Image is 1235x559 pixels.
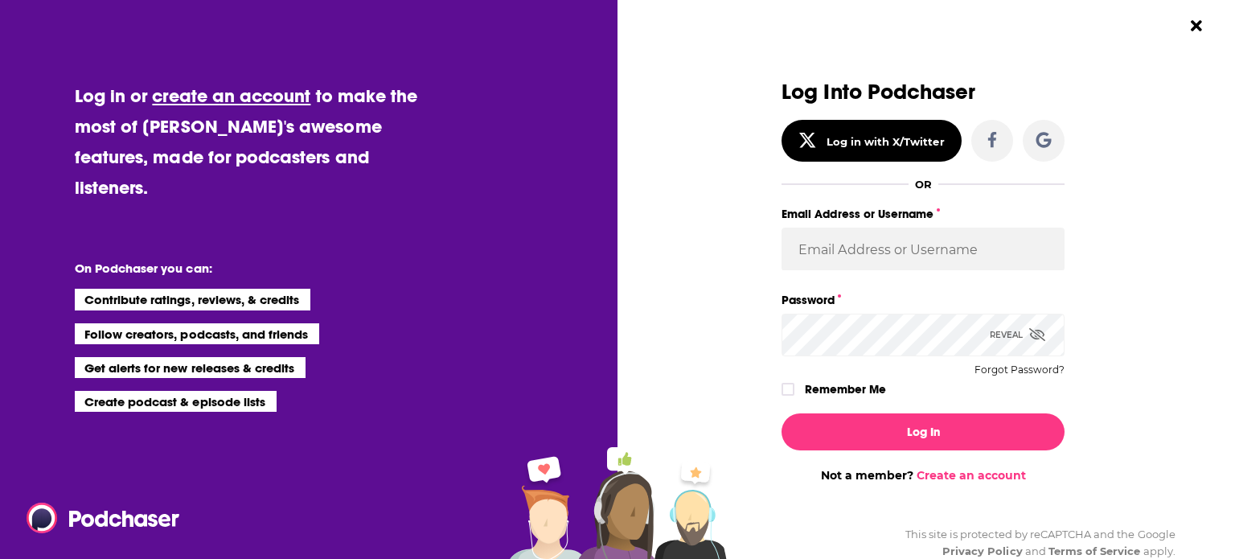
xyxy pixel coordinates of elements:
[27,503,168,533] a: Podchaser - Follow, Share and Rate Podcasts
[827,135,945,148] div: Log in with X/Twitter
[782,228,1065,271] input: Email Address or Username
[782,80,1065,104] h3: Log Into Podchaser
[782,120,962,162] button: Log in with X/Twitter
[1048,545,1141,557] a: Terms of Service
[75,261,396,276] li: On Podchaser you can:
[75,289,311,310] li: Contribute ratings, reviews, & credits
[805,379,886,400] label: Remember Me
[1181,10,1212,41] button: Close Button
[915,178,932,191] div: OR
[782,468,1065,483] div: Not a member?
[27,503,181,533] img: Podchaser - Follow, Share and Rate Podcasts
[75,391,277,412] li: Create podcast & episode lists
[917,468,1026,483] a: Create an account
[990,314,1045,356] div: Reveal
[942,545,1023,557] a: Privacy Policy
[152,84,310,107] a: create an account
[75,357,306,378] li: Get alerts for new releases & credits
[974,364,1065,376] button: Forgot Password?
[782,290,1065,310] label: Password
[782,203,1065,224] label: Email Address or Username
[75,323,320,344] li: Follow creators, podcasts, and friends
[782,413,1065,450] button: Log In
